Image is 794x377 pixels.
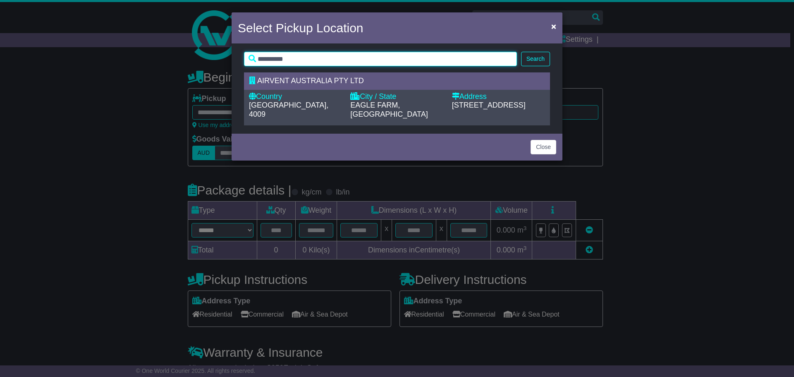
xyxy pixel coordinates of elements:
[452,101,526,109] span: [STREET_ADDRESS]
[249,92,342,101] div: Country
[547,18,560,35] button: Close
[257,77,364,85] span: AIRVENT AUSTRALIA PTY LTD
[249,101,328,118] span: [GEOGRAPHIC_DATA], 4009
[238,19,364,37] h4: Select Pickup Location
[350,92,443,101] div: City / State
[452,92,545,101] div: Address
[521,52,550,66] button: Search
[531,140,556,154] button: Close
[350,101,428,118] span: EAGLE FARM, [GEOGRAPHIC_DATA]
[551,22,556,31] span: ×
